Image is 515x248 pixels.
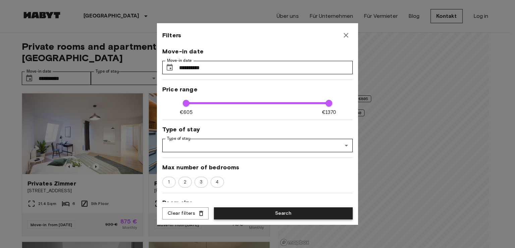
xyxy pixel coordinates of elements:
span: 3 [196,179,206,185]
span: Type of stay [162,125,353,133]
button: Choose date, selected date is 30 Sep 2025 [163,61,176,74]
span: Max number of bedrooms [162,163,353,171]
span: Price range [162,85,353,93]
span: €1370 [322,109,336,116]
div: 3 [194,177,208,188]
span: 1 [164,179,173,185]
label: Type of stay [167,136,190,141]
div: 1 [162,177,176,188]
button: Search [214,207,353,220]
button: Clear filters [162,207,209,220]
label: Move-in date [167,58,192,64]
span: Move-in date [162,47,353,55]
div: 2 [178,177,192,188]
span: Filters [162,31,181,39]
div: 4 [211,177,224,188]
span: €605 [180,109,192,116]
span: Room size [162,199,353,207]
span: 2 [180,179,190,185]
span: 4 [212,179,222,185]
